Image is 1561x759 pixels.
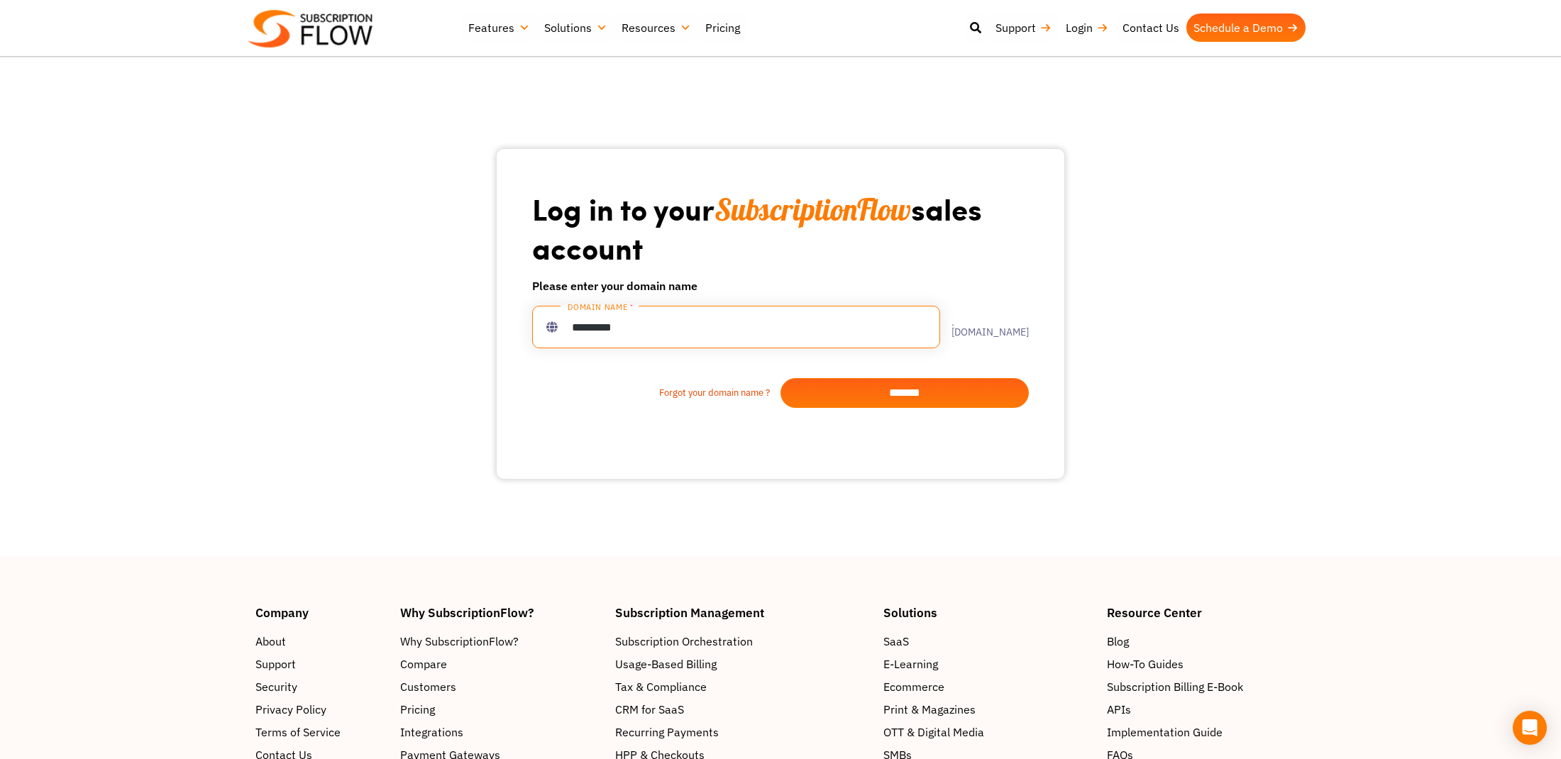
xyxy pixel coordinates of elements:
a: Integrations [400,724,602,741]
a: Usage-Based Billing [615,655,869,672]
span: E-Learning [883,655,938,672]
span: Tax & Compliance [615,678,707,695]
h4: Why SubscriptionFlow? [400,606,602,619]
a: Solutions [537,13,614,42]
a: Subscription Billing E-Book [1107,678,1306,695]
span: APIs [1107,701,1131,718]
a: Recurring Payments [615,724,869,741]
span: Blog [1107,633,1129,650]
span: Usage-Based Billing [615,655,717,672]
span: About [255,633,286,650]
h6: Please enter your domain name [532,277,1029,294]
span: Subscription Billing E-Book [1107,678,1243,695]
h4: Resource Center [1107,606,1306,619]
a: Terms of Service [255,724,386,741]
span: SubscriptionFlow [715,191,911,228]
h4: Solutions [883,606,1093,619]
span: Support [255,655,296,672]
img: Subscriptionflow [248,10,373,48]
a: Customers [400,678,602,695]
a: Forgot your domain name ? [532,386,780,400]
a: Schedule a Demo [1186,13,1306,42]
span: Integrations [400,724,463,741]
a: Resources [614,13,698,42]
label: .[DOMAIN_NAME] [940,317,1029,337]
a: E-Learning [883,655,1093,672]
a: Implementation Guide [1107,724,1306,741]
span: CRM for SaaS [615,701,684,718]
h4: Subscription Management [615,606,869,619]
a: Pricing [698,13,747,42]
span: Compare [400,655,447,672]
h4: Company [255,606,386,619]
a: OTT & Digital Media [883,724,1093,741]
a: Compare [400,655,602,672]
div: Open Intercom Messenger [1513,711,1547,745]
span: Terms of Service [255,724,341,741]
a: APIs [1107,701,1306,718]
a: Blog [1107,633,1306,650]
a: Support [988,13,1059,42]
span: Recurring Payments [615,724,719,741]
a: Print & Magazines [883,701,1093,718]
a: Contact Us [1115,13,1186,42]
a: Security [255,678,386,695]
span: Pricing [400,701,435,718]
a: Why SubscriptionFlow? [400,633,602,650]
a: Ecommerce [883,678,1093,695]
a: About [255,633,386,650]
span: SaaS [883,633,909,650]
span: Why SubscriptionFlow? [400,633,519,650]
span: How-To Guides [1107,655,1184,672]
span: Ecommerce [883,678,944,695]
span: Subscription Orchestration [615,633,753,650]
a: Login [1059,13,1115,42]
span: Print & Magazines [883,701,976,718]
span: Privacy Policy [255,701,326,718]
span: Customers [400,678,456,695]
a: CRM for SaaS [615,701,869,718]
a: Support [255,655,386,672]
h1: Log in to your sales account [532,190,1029,266]
span: OTT & Digital Media [883,724,984,741]
a: SaaS [883,633,1093,650]
span: Security [255,678,297,695]
span: Implementation Guide [1107,724,1223,741]
a: Pricing [400,701,602,718]
a: Subscription Orchestration [615,633,869,650]
a: Privacy Policy [255,701,386,718]
a: Features [461,13,537,42]
a: Tax & Compliance [615,678,869,695]
a: How-To Guides [1107,655,1306,672]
